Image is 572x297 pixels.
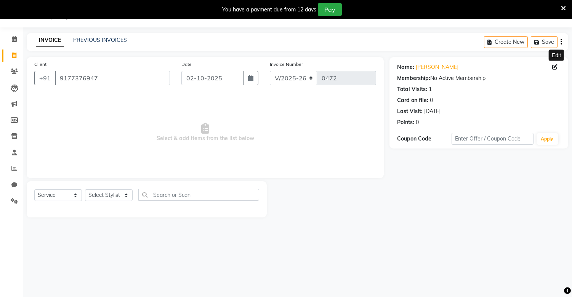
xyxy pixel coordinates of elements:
[549,49,564,61] div: Edit
[397,118,414,126] div: Points:
[222,6,316,14] div: You have a payment due from 12 days
[430,96,433,104] div: 0
[34,94,376,171] span: Select & add items from the list below
[452,133,533,145] input: Enter Offer / Coupon Code
[531,36,558,48] button: Save
[34,61,46,68] label: Client
[424,107,441,115] div: [DATE]
[73,37,127,43] a: PREVIOUS INVOICES
[138,189,259,201] input: Search or Scan
[429,85,432,93] div: 1
[397,135,452,143] div: Coupon Code
[484,36,528,48] button: Create New
[397,107,423,115] div: Last Visit:
[416,63,458,71] a: [PERSON_NAME]
[34,71,56,85] button: +91
[416,118,419,126] div: 0
[36,34,64,47] a: INVOICE
[55,71,170,85] input: Search by Name/Mobile/Email/Code
[397,96,428,104] div: Card on file:
[181,61,192,68] label: Date
[270,61,303,68] label: Invoice Number
[397,63,414,71] div: Name:
[397,74,561,82] div: No Active Membership
[318,3,342,16] button: Pay
[397,85,427,93] div: Total Visits:
[397,74,430,82] div: Membership:
[537,133,558,145] button: Apply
